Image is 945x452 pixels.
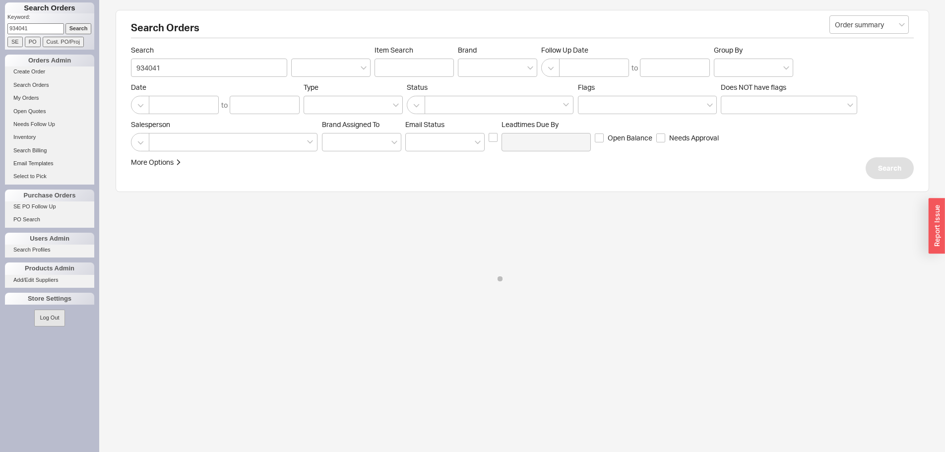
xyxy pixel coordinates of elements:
[131,120,318,129] span: Salesperson
[322,120,379,129] span: Brand Assigned To
[65,23,92,34] input: Search
[5,275,94,285] a: Add/Edit Suppliers
[631,63,638,73] div: to
[13,121,55,127] span: Needs Follow Up
[5,233,94,245] div: Users Admin
[131,157,174,167] div: More Options
[502,120,591,129] span: Leadtimes Due By
[595,133,604,142] input: Open Balance
[5,145,94,156] a: Search Billing
[131,157,182,167] button: More Options
[669,133,719,143] span: Needs Approval
[5,262,94,274] div: Products Admin
[726,99,733,111] input: Does NOT have flags
[5,245,94,255] a: Search Profiles
[878,162,901,174] span: Search
[5,119,94,129] a: Needs Follow Up
[131,83,300,92] span: Date
[391,140,397,144] svg: open menu
[899,23,905,27] svg: open menu
[458,46,477,54] span: Brand
[375,46,454,55] span: Item Search
[541,46,710,55] span: Follow Up Date
[7,37,23,47] input: SE
[866,157,914,179] button: Search
[475,140,481,144] svg: open menu
[407,83,574,92] span: Status
[5,214,94,225] a: PO Search
[5,190,94,201] div: Purchase Orders
[361,66,367,70] svg: open menu
[5,80,94,90] a: Search Orders
[578,83,595,91] span: Flags
[131,59,287,77] input: Search
[5,2,94,13] h1: Search Orders
[783,66,789,70] svg: open menu
[5,293,94,305] div: Store Settings
[131,46,287,55] span: Search
[309,99,316,111] input: Type
[583,99,590,111] input: Flags
[5,132,94,142] a: Inventory
[5,66,94,77] a: Create Order
[5,171,94,182] a: Select to Pick
[463,62,470,73] input: Brand
[608,133,652,143] span: Open Balance
[5,201,94,212] a: SE PO Follow Up
[5,55,94,66] div: Orders Admin
[829,15,909,34] input: Select...
[304,83,318,91] span: Type
[721,83,786,91] span: Does NOT have flags
[25,37,41,47] input: PO
[656,133,665,142] input: Needs Approval
[5,106,94,117] a: Open Quotes
[221,100,228,110] div: to
[5,158,94,169] a: Email Templates
[7,13,94,23] p: Keyword:
[714,46,743,54] span: Group By
[375,59,454,77] input: Item Search
[131,23,914,38] h2: Search Orders
[43,37,84,47] input: Cust. PO/Proj
[405,120,444,129] span: Em ​ ail Status
[34,310,64,326] button: Log Out
[5,93,94,103] a: My Orders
